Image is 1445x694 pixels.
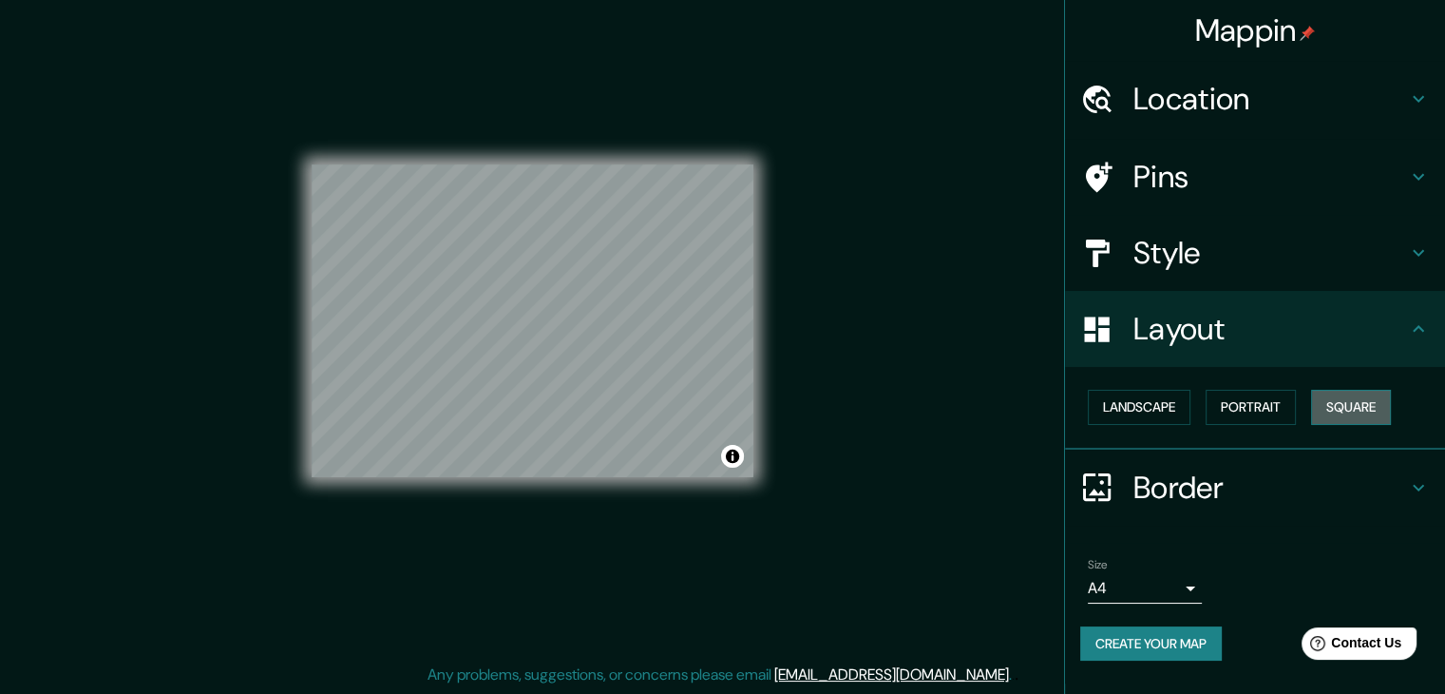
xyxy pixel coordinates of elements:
a: [EMAIL_ADDRESS][DOMAIN_NAME] [774,665,1009,684]
button: Portrait [1206,390,1296,425]
img: pin-icon.png [1300,26,1315,41]
div: Border [1065,450,1445,526]
button: Create your map [1080,627,1222,662]
h4: Mappin [1195,11,1316,49]
div: Location [1065,61,1445,137]
button: Landscape [1088,390,1190,425]
div: Layout [1065,291,1445,367]
div: Pins [1065,139,1445,215]
h4: Pins [1133,158,1407,196]
h4: Layout [1133,310,1407,348]
div: . [1015,664,1018,686]
div: Style [1065,215,1445,291]
div: A4 [1088,573,1202,604]
iframe: Help widget launcher [1276,620,1424,673]
button: Square [1311,390,1391,425]
canvas: Map [312,164,753,477]
h4: Border [1133,469,1407,507]
p: Any problems, suggestions, or concerns please email . [428,664,1012,686]
h4: Location [1133,80,1407,118]
label: Size [1088,556,1108,572]
button: Toggle attribution [721,445,744,468]
h4: Style [1133,234,1407,272]
div: . [1012,664,1015,686]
